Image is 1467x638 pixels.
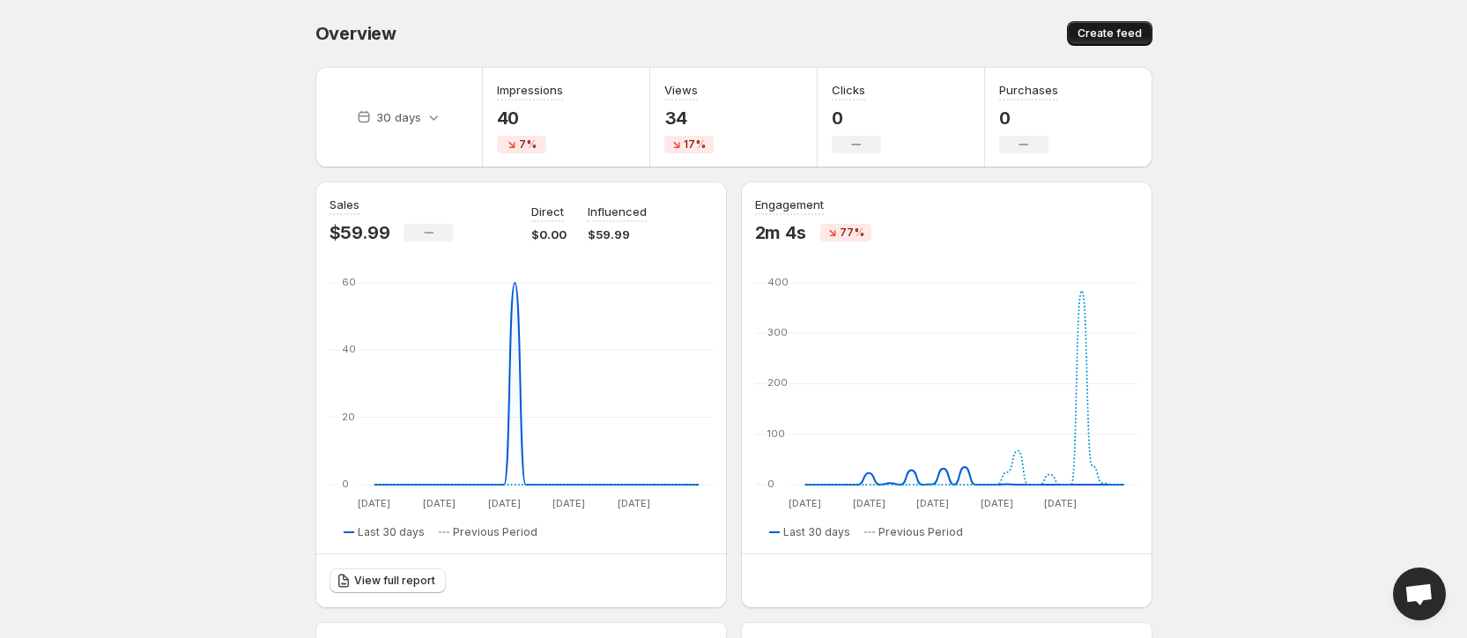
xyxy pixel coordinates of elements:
h3: Views [664,81,698,99]
span: Last 30 days [358,525,425,539]
text: [DATE] [552,497,585,509]
p: Direct [531,203,564,220]
a: View full report [330,568,446,593]
text: 60 [342,276,356,288]
h3: Engagement [755,196,824,213]
span: Overview [315,23,396,44]
span: Last 30 days [783,525,850,539]
h3: Clicks [832,81,865,99]
text: 100 [767,427,785,440]
p: 0 [832,108,881,129]
text: [DATE] [617,497,649,509]
text: [DATE] [789,497,821,509]
span: Previous Period [453,525,537,539]
text: [DATE] [916,497,949,509]
p: 30 days [376,108,421,126]
text: 200 [767,376,788,389]
text: [DATE] [1044,497,1077,509]
text: [DATE] [422,497,455,509]
text: [DATE] [980,497,1012,509]
span: View full report [354,574,435,588]
text: [DATE] [358,497,390,509]
h3: Impressions [497,81,563,99]
p: Influenced [588,203,647,220]
p: $59.99 [330,222,390,243]
p: $0.00 [531,226,567,243]
p: $59.99 [588,226,647,243]
span: Create feed [1078,26,1142,41]
p: 2m 4s [755,222,806,243]
text: [DATE] [487,497,520,509]
div: Open chat [1393,568,1446,620]
p: 0 [999,108,1058,129]
text: 20 [342,411,355,423]
text: 40 [342,343,356,355]
text: [DATE] [852,497,885,509]
h3: Sales [330,196,359,213]
text: 0 [342,478,349,490]
text: 300 [767,326,788,338]
span: 7% [519,137,537,152]
span: Previous Period [878,525,963,539]
button: Create feed [1067,21,1152,46]
text: 0 [767,478,774,490]
p: 40 [497,108,563,129]
span: 17% [684,137,706,152]
h3: Purchases [999,81,1058,99]
span: 77% [840,226,864,240]
p: 34 [664,108,714,129]
text: 400 [767,276,789,288]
